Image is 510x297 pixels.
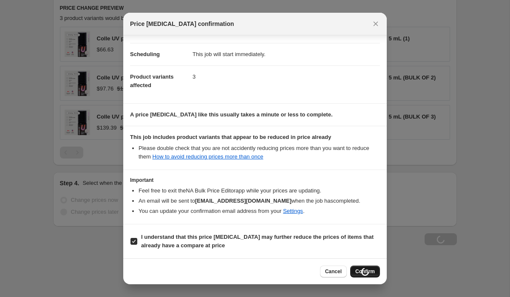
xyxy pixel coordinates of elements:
dd: This job will start immediately. [193,43,380,65]
b: I understand that this price [MEDICAL_DATA] may further reduce the prices of items that already h... [141,234,374,249]
button: Close [370,18,382,30]
li: You can update your confirmation email address from your . [139,207,380,215]
b: This job includes product variants that appear to be reduced in price already [130,134,331,140]
button: Cancel [320,266,347,277]
dd: 3 [193,65,380,88]
span: Cancel [325,268,342,275]
b: A price [MEDICAL_DATA] like this usually takes a minute or less to complete. [130,111,333,118]
span: Price [MEDICAL_DATA] confirmation [130,20,234,28]
b: [EMAIL_ADDRESS][DOMAIN_NAME] [195,198,292,204]
a: How to avoid reducing prices more than once [153,153,263,160]
span: Scheduling [130,51,160,57]
li: An email will be sent to when the job has completed . [139,197,380,205]
span: Product variants affected [130,74,174,88]
li: Please double check that you are not accidently reducing prices more than you want to reduce them [139,144,380,161]
h3: Important [130,177,380,184]
li: Feel free to exit the NA Bulk Price Editor app while your prices are updating. [139,187,380,195]
a: Settings [283,208,303,214]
